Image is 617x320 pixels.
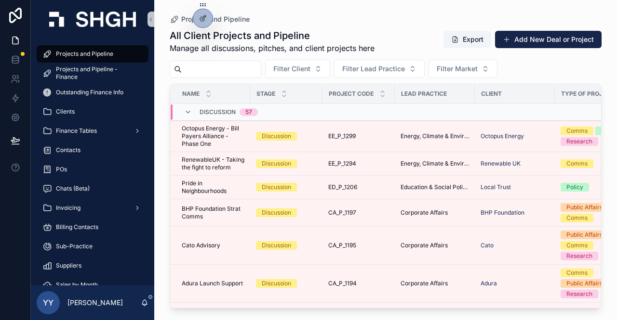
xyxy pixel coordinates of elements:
[56,262,81,269] span: Suppliers
[56,65,139,81] span: Projects and Pipeline - Finance
[481,160,521,167] a: Renewable UK
[566,241,588,250] div: Comms
[401,242,448,249] span: Corporate Affairs
[37,276,148,294] a: Sales by Month
[401,90,447,98] span: Lead Practice
[49,12,136,27] img: App logo
[256,90,275,98] span: Stage
[566,252,592,260] div: Research
[481,183,511,191] a: Local Trust
[170,14,250,24] a: Projects and Pipeline
[265,60,330,78] button: Select Button
[256,183,317,192] a: Discussion
[481,132,549,140] a: Octopus Energy
[56,146,80,154] span: Contacts
[273,64,310,74] span: Filter Client
[56,108,75,115] span: Clients
[401,160,469,167] a: Energy, Climate & Environment
[256,208,317,217] a: Discussion
[334,60,425,78] button: Select Button
[566,203,603,212] div: Public Affairs
[56,127,97,135] span: Finance Tables
[56,243,93,250] span: Sub-Practice
[170,42,375,54] span: Manage all discussions, pitches, and client projects here
[328,209,356,217] span: CA_P_1197
[328,183,357,191] span: ED_P_1206
[37,84,148,101] a: Outstanding Finance Info
[481,132,524,140] a: Octopus Energy
[37,238,148,255] a: Sub-Practice
[56,166,67,173] span: POs
[401,132,469,140] a: Energy, Climate & Environment
[481,209,524,217] a: BHP Foundation
[481,160,549,167] a: Renewable UK
[37,45,148,63] a: Projects and Pipeline
[37,122,148,140] a: Finance Tables
[328,160,389,167] a: EE_P_1294
[262,159,291,168] div: Discussion
[328,242,356,249] span: CA_P_1195
[262,132,291,141] div: Discussion
[328,132,356,140] span: EE_P_1299
[262,208,291,217] div: Discussion
[200,108,236,116] span: Discussion
[262,183,291,192] div: Discussion
[401,183,469,191] a: Education & Social Policy
[401,280,448,287] span: Corporate Affairs
[182,205,244,220] a: BHP Foundation Strat Comms
[182,179,244,195] span: Pride in Neighbourhoods
[181,14,250,24] span: Projects and Pipeline
[481,242,494,249] a: Cato
[401,242,469,249] a: Corporate Affairs
[182,280,244,287] a: Adura Launch Support
[328,160,356,167] span: EE_P_1294
[37,161,148,178] a: POs
[37,64,148,82] a: Projects and Pipeline - Finance
[566,137,592,146] div: Research
[329,90,374,98] span: Project Code
[56,204,80,212] span: Invoicing
[37,257,148,274] a: Suppliers
[182,125,244,148] a: Octopus Energy - Bill Payers Alliance - Phase One
[256,132,317,141] a: Discussion
[342,64,405,74] span: Filter Lead Practice
[328,183,389,191] a: ED_P_1206
[561,90,614,98] span: Type of Project
[481,90,502,98] span: Client
[170,29,375,42] h1: All Client Projects and Pipeline
[481,183,549,191] a: Local Trust
[256,241,317,250] a: Discussion
[401,209,469,217] a: Corporate Affairs
[481,280,497,287] span: Adura
[495,31,602,48] button: Add New Deal or Project
[31,38,154,285] div: scrollable content
[182,280,243,287] span: Adura Launch Support
[429,60,497,78] button: Select Button
[56,50,113,58] span: Projects and Pipeline
[245,108,252,116] div: 57
[443,31,491,48] button: Export
[401,280,469,287] a: Corporate Affairs
[43,297,54,308] span: YY
[56,89,123,96] span: Outstanding Finance Info
[328,132,389,140] a: EE_P_1299
[182,156,244,171] a: RenewableUK - Taking the fight to reform
[262,279,291,288] div: Discussion
[437,64,478,74] span: Filter Market
[566,269,588,277] div: Comms
[328,242,389,249] a: CA_P_1195
[37,180,148,197] a: Chats (Beta)
[481,242,549,249] a: Cato
[56,281,98,289] span: Sales by Month
[566,290,592,298] div: Research
[37,103,148,120] a: Clients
